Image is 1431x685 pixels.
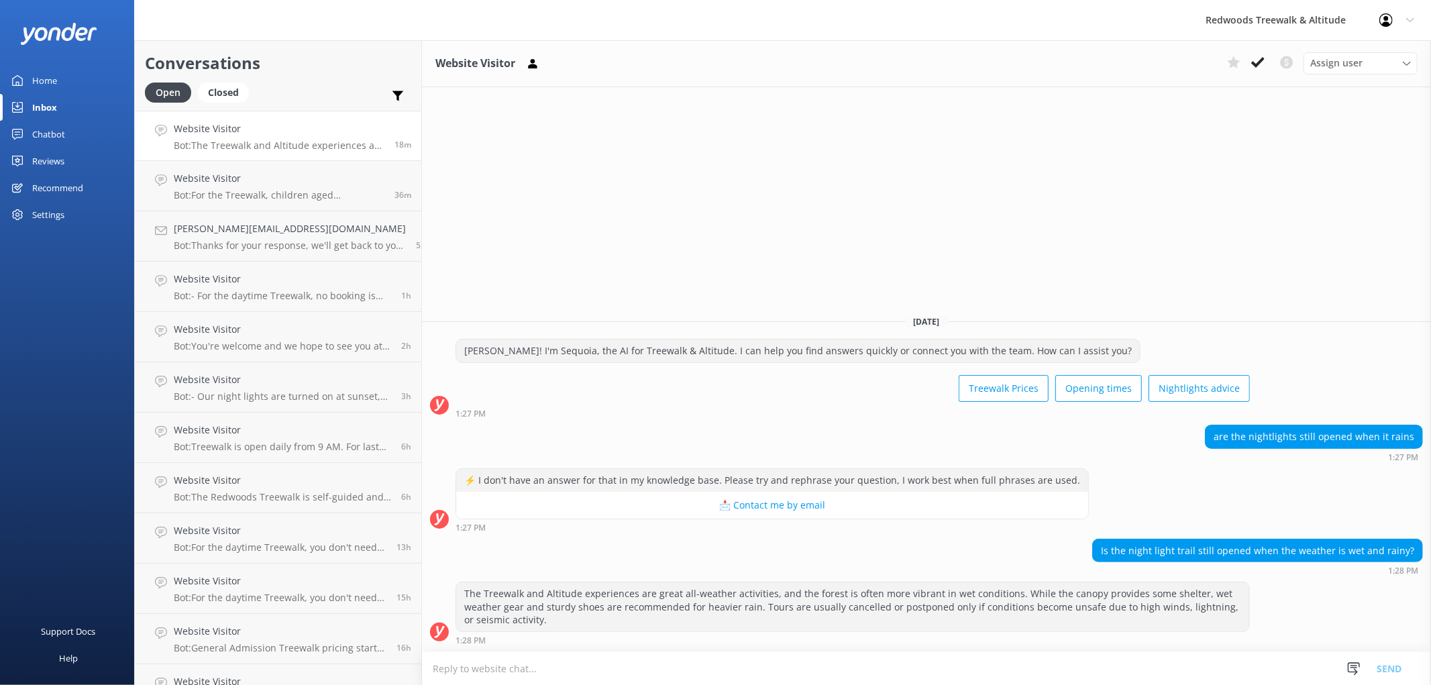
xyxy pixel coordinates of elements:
[456,637,486,645] strong: 1:28 PM
[32,121,65,148] div: Chatbot
[174,541,386,554] p: Bot: For the daytime Treewalk, you don't need to book in advance as it is General Admission, and ...
[174,140,384,152] p: Bot: The Treewalk and Altitude experiences are great all-weather activities, and the forest is of...
[396,642,411,653] span: Sep 22 2025 09:39pm (UTC +12:00) Pacific/Auckland
[32,67,57,94] div: Home
[135,211,421,262] a: [PERSON_NAME][EMAIL_ADDRESS][DOMAIN_NAME]Bot:Thanks for your response, we'll get back to you as s...
[174,171,384,186] h4: Website Visitor
[174,390,391,403] p: Bot: - Our night lights are turned on at sunset, and the night walk starts 20 minutes thereafter....
[435,55,515,72] h3: Website Visitor
[174,340,391,352] p: Bot: You're welcome and we hope to see you at [GEOGRAPHIC_DATA] & Altitude soon!
[174,624,386,639] h4: Website Visitor
[1149,375,1250,402] button: Nightlights advice
[396,592,411,603] span: Sep 22 2025 09:56pm (UTC +12:00) Pacific/Auckland
[174,574,386,588] h4: Website Visitor
[1304,52,1418,74] div: Assign User
[198,85,256,99] a: Closed
[32,201,64,228] div: Settings
[174,372,391,387] h4: Website Visitor
[401,290,411,301] span: Sep 23 2025 12:30pm (UTC +12:00) Pacific/Auckland
[401,340,411,352] span: Sep 23 2025 11:12am (UTC +12:00) Pacific/Auckland
[174,473,391,488] h4: Website Visitor
[20,23,97,45] img: yonder-white-logo.png
[1310,56,1363,70] span: Assign user
[456,410,486,418] strong: 1:27 PM
[416,240,433,251] span: Sep 23 2025 12:51pm (UTC +12:00) Pacific/Auckland
[1388,454,1418,462] strong: 1:27 PM
[135,614,421,664] a: Website VisitorBot:General Admission Treewalk pricing starts at $42 for adults (16+ years) and $2...
[32,148,64,174] div: Reviews
[456,635,1250,645] div: Sep 23 2025 01:28pm (UTC +12:00) Pacific/Auckland
[174,240,406,252] p: Bot: Thanks for your response, we'll get back to you as soon as we can during opening hours.
[1092,566,1423,575] div: Sep 23 2025 01:28pm (UTC +12:00) Pacific/Auckland
[959,375,1049,402] button: Treewalk Prices
[1205,452,1423,462] div: Sep 23 2025 01:27pm (UTC +12:00) Pacific/Auckland
[456,469,1088,492] div: ⚡ I don't have an answer for that in my knowledge base. Please try and rephrase your question, I ...
[456,409,1250,418] div: Sep 23 2025 01:27pm (UTC +12:00) Pacific/Auckland
[401,491,411,503] span: Sep 23 2025 07:26am (UTC +12:00) Pacific/Auckland
[32,174,83,201] div: Recommend
[1093,539,1422,562] div: Is the night light trail still opened when the weather is wet and rainy?
[456,492,1088,519] button: 📩 Contact me by email
[135,463,421,513] a: Website VisitorBot:The Redwoods Treewalk is self-guided and takes approximately 30-40 minutes to ...
[145,83,191,103] div: Open
[456,524,486,532] strong: 1:27 PM
[59,645,78,672] div: Help
[32,94,57,121] div: Inbox
[174,221,406,236] h4: [PERSON_NAME][EMAIL_ADDRESS][DOMAIN_NAME]
[174,189,384,201] p: Bot: For the Treewalk, children aged [DEMOGRAPHIC_DATA] years old require paid admission. They mu...
[174,441,391,453] p: Bot: Treewalk is open daily from 9 AM. For last ticket sold times, please check our website FAQs ...
[456,582,1249,631] div: The Treewalk and Altitude experiences are great all-weather activities, and the forest is often m...
[394,139,411,150] span: Sep 23 2025 01:28pm (UTC +12:00) Pacific/Auckland
[456,339,1140,362] div: [PERSON_NAME]! I'm Sequoia, the AI for Treewalk & Altitude. I can help you find answers quickly o...
[396,541,411,553] span: Sep 23 2025 12:14am (UTC +12:00) Pacific/Auckland
[174,423,391,437] h4: Website Visitor
[394,189,411,201] span: Sep 23 2025 01:10pm (UTC +12:00) Pacific/Auckland
[42,618,96,645] div: Support Docs
[456,523,1089,532] div: Sep 23 2025 01:27pm (UTC +12:00) Pacific/Auckland
[1055,375,1142,402] button: Opening times
[174,491,391,503] p: Bot: The Redwoods Treewalk is self-guided and takes approximately 30-40 minutes to complete.
[145,85,198,99] a: Open
[135,564,421,614] a: Website VisitorBot:For the daytime Treewalk, you don't need to book for exact dates and times as ...
[135,413,421,463] a: Website VisitorBot:Treewalk is open daily from 9 AM. For last ticket sold times, please check our...
[174,322,391,337] h4: Website Visitor
[135,161,421,211] a: Website VisitorBot:For the Treewalk, children aged [DEMOGRAPHIC_DATA] years old require paid admi...
[135,312,421,362] a: Website VisitorBot:You're welcome and we hope to see you at [GEOGRAPHIC_DATA] & Altitude soon!2h
[135,513,421,564] a: Website VisitorBot:For the daytime Treewalk, you don't need to book in advance as it is General A...
[174,642,386,654] p: Bot: General Admission Treewalk pricing starts at $42 for adults (16+ years) and $26 for children...
[174,272,391,286] h4: Website Visitor
[174,523,386,538] h4: Website Visitor
[401,390,411,402] span: Sep 23 2025 10:11am (UTC +12:00) Pacific/Auckland
[906,316,948,327] span: [DATE]
[174,121,384,136] h4: Website Visitor
[401,441,411,452] span: Sep 23 2025 07:45am (UTC +12:00) Pacific/Auckland
[1388,567,1418,575] strong: 1:28 PM
[174,290,391,302] p: Bot: - For the daytime Treewalk, no booking is required as it is General Admission, and tickets a...
[135,262,421,312] a: Website VisitorBot:- For the daytime Treewalk, no booking is required as it is General Admission,...
[1206,425,1422,448] div: are the nightlights still opened when it rains
[135,362,421,413] a: Website VisitorBot:- Our night lights are turned on at sunset, and the night walk starts 20 minut...
[198,83,249,103] div: Closed
[135,111,421,161] a: Website VisitorBot:The Treewalk and Altitude experiences are great all-weather activities, and th...
[174,592,386,604] p: Bot: For the daytime Treewalk, you don't need to book for exact dates and times as it is General ...
[145,50,411,76] h2: Conversations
